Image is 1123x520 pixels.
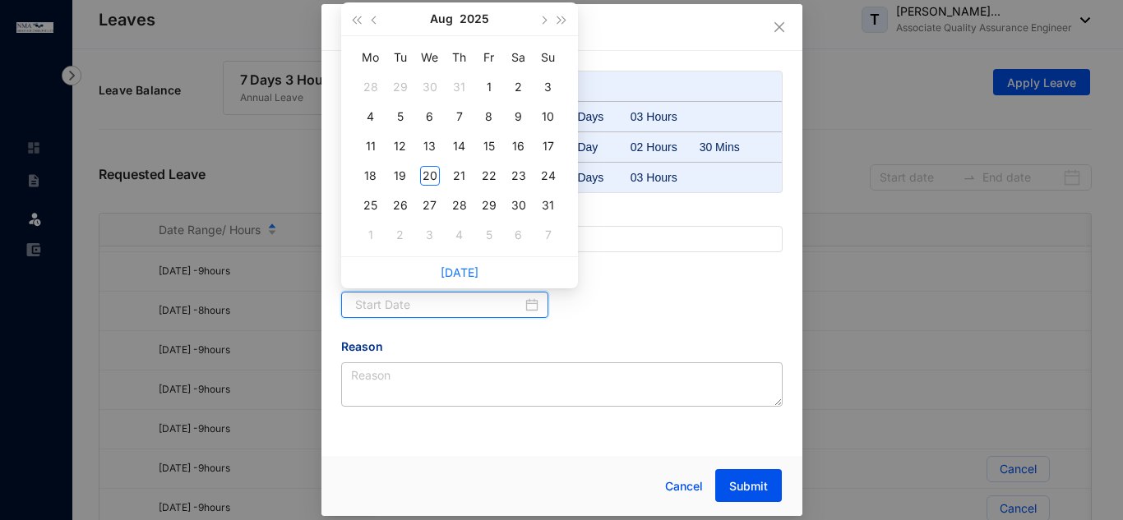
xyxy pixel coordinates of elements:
button: Aug [430,2,453,35]
th: Tu [386,43,415,72]
td: 2025-08-20 [415,161,445,191]
td: 2025-07-31 [445,72,474,102]
th: Mo [356,43,386,72]
td: 2025-09-03 [415,220,445,250]
input: Start Date [355,296,523,314]
div: 17 [538,136,558,156]
td: 2025-09-04 [445,220,474,250]
th: Fr [474,43,504,72]
div: 14 [450,136,469,156]
textarea: Reason [341,362,783,407]
button: Cancel [653,470,715,503]
td: 2025-08-19 [386,161,415,191]
td: 2025-08-17 [534,131,563,161]
div: 28 [361,77,381,97]
div: 7 [450,107,469,127]
div: 18 [361,166,381,186]
div: 10 [538,107,558,127]
div: 20 [420,166,440,186]
td: 2025-08-04 [356,102,386,131]
th: Th [445,43,474,72]
td: 2025-08-07 [445,102,474,131]
td: 2025-07-30 [415,72,445,102]
td: 2025-09-02 [386,220,415,250]
span: Cancel [665,477,703,495]
div: 30 [509,196,529,215]
td: 2025-08-25 [356,191,386,220]
td: 2025-08-12 [386,131,415,161]
div: 11 [361,136,381,156]
div: 19 [391,166,410,186]
td: 2025-08-10 [534,102,563,131]
div: 2 [391,225,410,245]
button: Close [770,18,788,36]
td: 2025-08-11 [356,131,386,161]
td: 2025-09-06 [504,220,534,250]
div: 16 [509,136,529,156]
div: 7 [538,225,558,245]
div: 02 Days [561,169,631,186]
div: 6 [509,225,529,245]
div: 2 [509,77,529,97]
div: 1 [479,77,499,97]
div: 29 [479,196,499,215]
td: 2025-08-13 [415,131,445,161]
div: 26 [391,196,410,215]
div: 23 [509,166,529,186]
div: 30 [420,77,440,97]
td: 2025-08-14 [445,131,474,161]
td: 2025-08-31 [534,191,563,220]
div: 03 Hours [631,169,700,186]
div: 01 Day [561,139,631,155]
td: 2025-08-01 [474,72,504,102]
td: 2025-08-27 [415,191,445,220]
div: 28 [450,196,469,215]
div: 03 Hours [631,108,700,125]
td: 2025-07-29 [386,72,415,102]
td: 2025-08-15 [474,131,504,161]
td: 2025-08-22 [474,161,504,191]
div: 25 [361,196,381,215]
td: 2025-08-21 [445,161,474,191]
a: [DATE] [441,265,478,279]
label: Reason [341,338,395,356]
div: 07 Days [561,108,631,125]
button: Submit [715,469,782,502]
div: 4 [361,107,381,127]
span: close [773,21,786,34]
td: 2025-08-02 [504,72,534,102]
td: 2025-08-03 [534,72,563,102]
td: 2025-08-28 [445,191,474,220]
td: 2025-08-30 [504,191,534,220]
td: 2025-09-05 [474,220,504,250]
span: Submit [729,478,768,495]
td: 2025-08-18 [356,161,386,191]
div: 13 [420,136,440,156]
div: 3 [420,225,440,245]
td: 2025-07-28 [356,72,386,102]
td: 2025-08-16 [504,131,534,161]
div: 8 [479,107,499,127]
td: 2025-08-05 [386,102,415,131]
th: Su [534,43,563,72]
div: 24 [538,166,558,186]
div: 6 [420,107,440,127]
div: 4 [450,225,469,245]
th: Sa [504,43,534,72]
td: 2025-09-01 [356,220,386,250]
div: 15 [479,136,499,156]
th: We [415,43,445,72]
td: 2025-08-08 [474,102,504,131]
div: 12 [391,136,410,156]
div: 02 Hours [631,139,700,155]
div: 5 [479,225,499,245]
div: 27 [420,196,440,215]
td: 2025-08-24 [534,161,563,191]
div: 30 Mins [700,139,769,155]
td: 2025-08-23 [504,161,534,191]
td: 2025-08-29 [474,191,504,220]
div: 3 [538,77,558,97]
div: 1 [361,225,381,245]
td: 2025-08-26 [386,191,415,220]
div: 9 [509,107,529,127]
